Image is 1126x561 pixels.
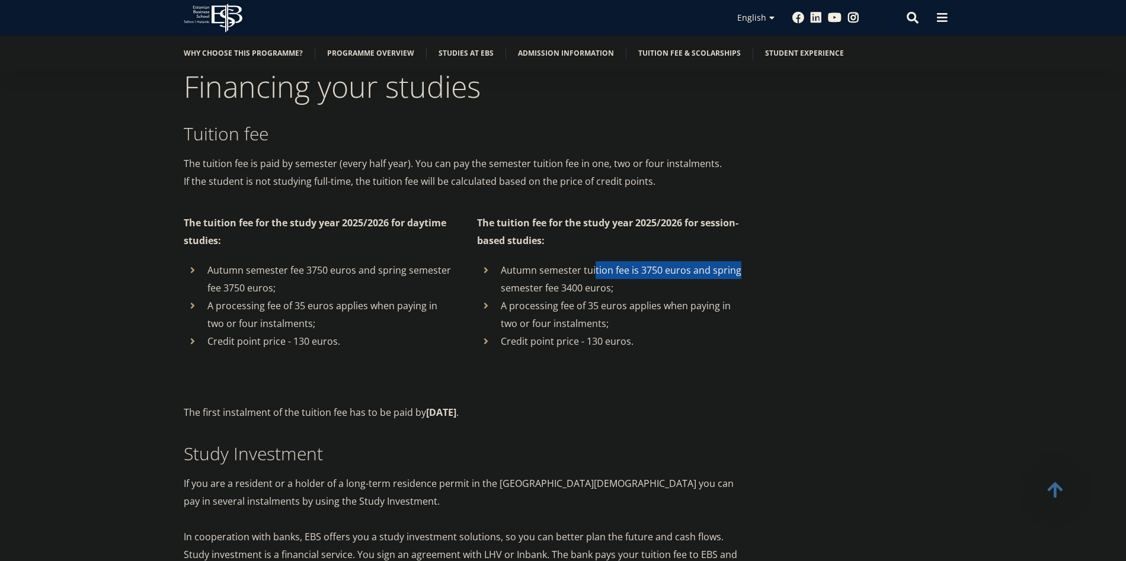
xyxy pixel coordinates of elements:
input: International Business Administration [3,181,11,188]
li: Credit point price - 130 euros. [477,332,747,350]
a: Linkedin [810,12,822,24]
a: Admission information [518,47,614,59]
li: Autumn semester fee 3750 euros and spring semester fee 3750 euros; [184,261,453,297]
h3: Tuition fee [184,125,747,143]
span: International Business Administration [14,180,147,191]
a: Programme overview [327,47,414,59]
a: Instagram [847,12,859,24]
a: Facebook [792,12,804,24]
h3: Study Investment [184,445,747,463]
li: Credit point price - 130 euros. [184,332,453,350]
p: The first instalment of the tuition fee has to be paid by . [184,403,747,421]
strong: The tuition fee for the study year 2025/2026 for daytime studies: [184,216,446,247]
a: Tuition fee & scolarships [638,47,741,59]
span: Entrepreneurship and Business Administration (session-based studies in [GEOGRAPHIC_DATA]) [14,211,347,222]
h2: Financing your studies [184,72,747,101]
strong: [DATE] [426,406,456,419]
input: Entrepreneurship and Business Administration (daytime studies in [GEOGRAPHIC_DATA]) [3,196,11,204]
input: Entrepreneurship and Business Administration (session-based studies in [GEOGRAPHIC_DATA]) [3,211,11,219]
span: Impactful Entrepreneurship [14,165,111,175]
input: Impactful Entrepreneurship [3,165,11,173]
span: Entrepreneurship and Business Administration (daytime studies in [GEOGRAPHIC_DATA]) [14,195,327,206]
li: Autumn semester tuition fee is 3750 euros and spring semester fee 3400 euros; [477,261,747,297]
a: Youtube [828,12,842,24]
li: A processing fee of 35 euros applies when paying in two or four instalments; [477,297,747,332]
span: Last name [281,1,318,11]
a: Why choose this programme? [184,47,303,59]
span: The tuition fee is paid by semester (every half year). You can pay the semester tuition fee in on... [184,157,722,188]
li: A processing fee of 35 euros applies when paying in two or four instalments; [184,297,453,332]
a: Student experience [765,47,844,59]
strong: The tuition fee for the study year 2025/2026 for session-based studies: [477,216,738,247]
p: If you are a resident or a holder of a long-term residence permit in the [GEOGRAPHIC_DATA][DEMOGR... [184,475,747,510]
a: Studies at EBS [439,47,494,59]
